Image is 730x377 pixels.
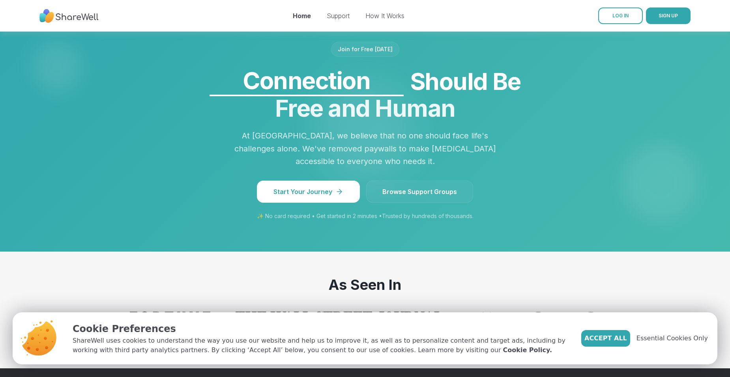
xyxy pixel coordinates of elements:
[40,277,690,293] h2: As Seen In
[73,322,569,336] p: Cookie Preferences
[365,12,404,20] a: How It Works
[584,334,627,343] span: Accept All
[232,129,498,168] p: At [GEOGRAPHIC_DATA], we believe that no one should face life's challenges alone. We've removed p...
[612,13,629,19] span: LOG IN
[163,66,567,96] span: Should Be
[257,181,360,203] button: Start Your Journey
[598,7,643,24] a: LOG IN
[646,7,691,24] button: SIGN UP
[636,334,708,343] span: Essential Cookies Only
[210,65,404,95] div: Connection
[331,42,399,57] div: Join for Free [DATE]
[581,330,630,347] button: Accept All
[659,13,678,19] span: SIGN UP
[471,312,600,330] a: Read ShareWell coverage in MSNBC
[163,212,567,220] p: ✨ No card required • Get started in 2 minutes • Trusted by hundreds of thousands.
[236,312,445,330] img: The Wall Street Journal logo
[382,187,457,196] span: Browse Support Groups
[73,336,569,355] p: ShareWell uses cookies to understand the way you use our website and help us to improve it, as we...
[130,312,210,330] img: Fortune logo
[236,312,445,330] a: Read ShareWell coverage in The Wall Street Journal
[471,312,600,330] img: MSNBC logo
[39,5,99,27] img: ShareWell Nav Logo
[293,12,311,20] a: Home
[275,94,455,122] span: Free and Human
[327,12,350,20] a: Support
[273,187,343,196] span: Start Your Journey
[130,312,210,330] a: Read ShareWell coverage in Fortune
[366,181,473,203] a: Browse Support Groups
[503,345,552,355] a: Cookie Policy.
